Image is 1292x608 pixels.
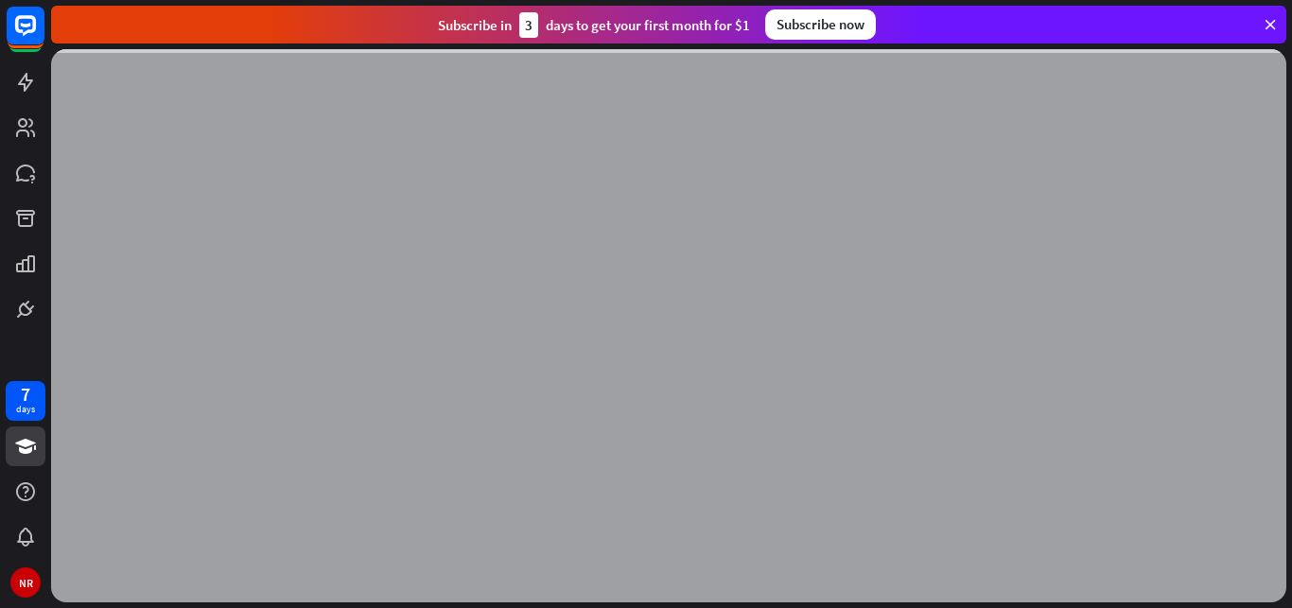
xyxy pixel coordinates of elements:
[21,386,30,403] div: 7
[10,567,41,598] div: NR
[16,403,35,416] div: days
[6,381,45,421] a: 7 days
[765,9,876,40] div: Subscribe now
[519,12,538,38] div: 3
[438,12,750,38] div: Subscribe in days to get your first month for $1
